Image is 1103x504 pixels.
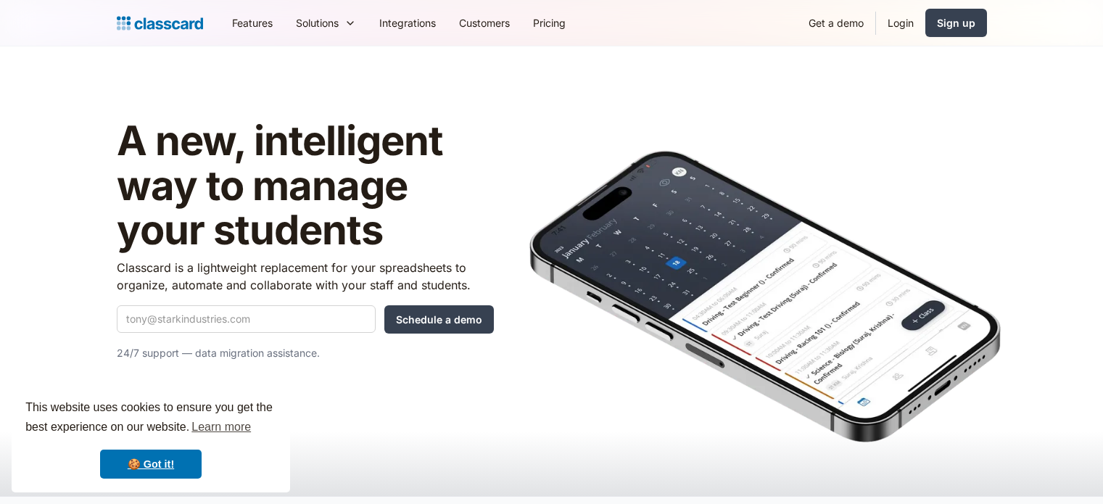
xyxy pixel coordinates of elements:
[937,15,975,30] div: Sign up
[117,259,494,294] p: Classcard is a lightweight replacement for your spreadsheets to organize, automate and collaborat...
[368,7,447,39] a: Integrations
[797,7,875,39] a: Get a demo
[25,399,276,438] span: This website uses cookies to ensure you get the best experience on our website.
[117,13,203,33] a: Logo
[925,9,987,37] a: Sign up
[117,344,494,362] p: 24/7 support — data migration assistance.
[284,7,368,39] div: Solutions
[521,7,577,39] a: Pricing
[384,305,494,334] input: Schedule a demo
[296,15,339,30] div: Solutions
[117,305,494,334] form: Quick Demo Form
[100,450,202,479] a: dismiss cookie message
[220,7,284,39] a: Features
[12,385,290,492] div: cookieconsent
[876,7,925,39] a: Login
[117,119,494,253] h1: A new, intelligent way to manage your students
[117,305,376,333] input: tony@starkindustries.com
[189,416,253,438] a: learn more about cookies
[447,7,521,39] a: Customers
